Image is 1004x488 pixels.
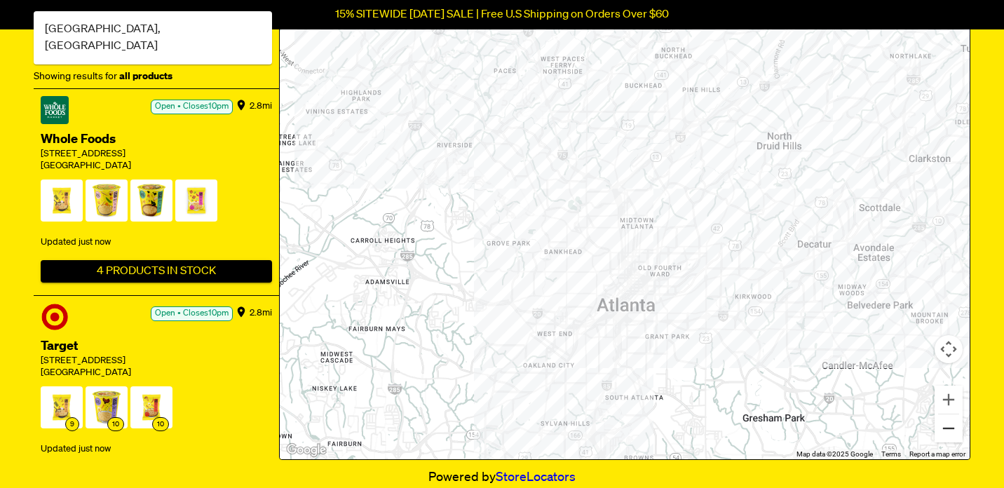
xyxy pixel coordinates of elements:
[935,414,963,442] button: Zoom out
[41,355,272,367] div: [STREET_ADDRESS]
[151,306,233,321] div: Open • Closes 10pm
[34,460,970,486] div: Powered by
[283,441,330,459] a: Open this area in Google Maps (opens a new window)
[796,450,873,458] span: Map data ©2025 Google
[41,367,272,379] div: [GEOGRAPHIC_DATA]
[151,100,233,114] div: Open • Closes 10pm
[496,471,576,484] a: StoreLocators
[935,335,963,363] button: Map camera controls
[41,260,272,283] button: 4 Products In Stock
[41,338,272,355] div: Target
[41,161,272,172] div: [GEOGRAPHIC_DATA]
[41,438,272,461] div: Updated just now
[41,149,272,161] div: [STREET_ADDRESS]
[881,450,901,458] a: Terms (opens in new tab)
[34,68,272,85] div: Showing results for
[41,131,272,149] div: Whole Foods
[909,450,965,458] a: Report a map error
[119,72,172,81] strong: all products
[335,8,669,21] p: 15% SITEWIDE [DATE] SALE | Free U.S Shipping on Orders Over $60
[250,303,272,324] div: 2.8 mi
[45,21,261,55] span: [GEOGRAPHIC_DATA], [GEOGRAPHIC_DATA]
[41,231,272,255] div: Updated just now
[935,386,963,414] button: Zoom in
[250,96,272,117] div: 2.8 mi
